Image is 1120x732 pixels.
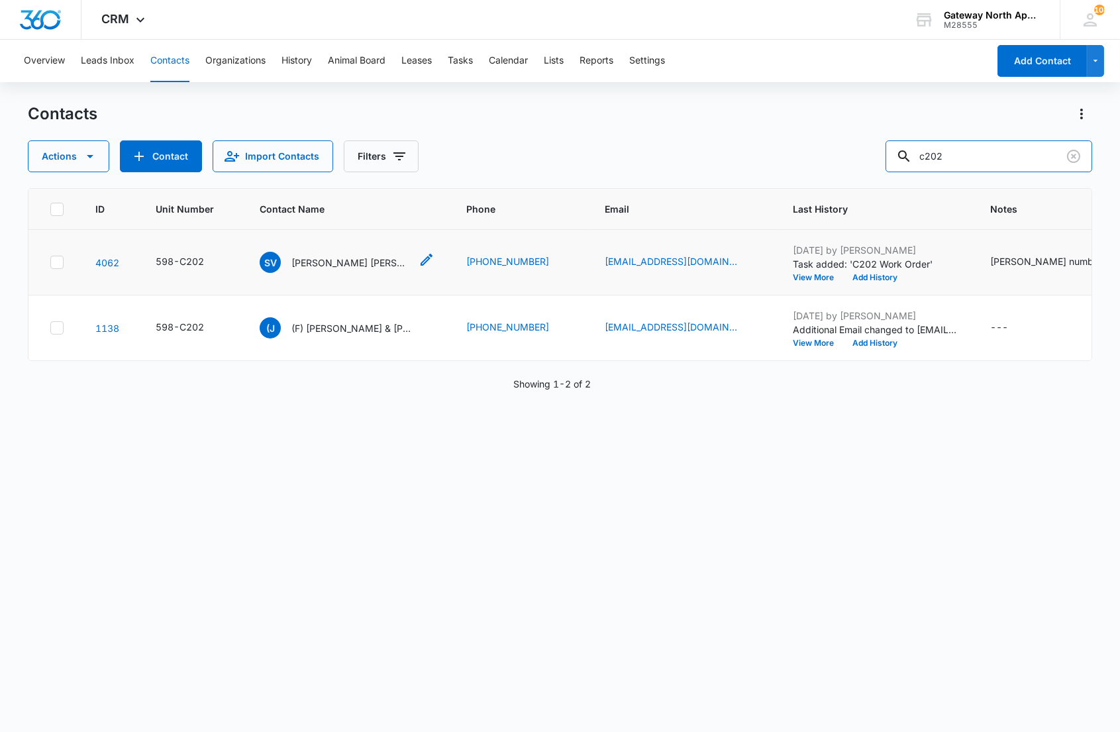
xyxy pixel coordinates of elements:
span: Phone [466,202,554,216]
h1: Contacts [28,104,97,124]
p: [DATE] by [PERSON_NAME] [793,243,958,257]
button: Settings [629,40,665,82]
p: [DATE] by [PERSON_NAME] [793,309,958,323]
button: Add Contact [997,45,1087,77]
a: Navigate to contact details page for Suzanne VanHorne Gregory Munn & Chris Munn [95,257,119,268]
p: (F) [PERSON_NAME] & [PERSON_NAME] [291,321,411,335]
button: Organizations [205,40,266,82]
p: Showing 1-2 of 2 [513,377,591,391]
div: Phone - (303) 775-6137 - Select to Edit Field [466,320,573,336]
button: View More [793,339,843,347]
button: Add Contact [120,140,202,172]
span: ID [95,202,105,216]
span: Unit Number [156,202,228,216]
div: Email - suzvh56@gmail.com - Select to Edit Field [605,254,761,270]
button: Calendar [489,40,528,82]
div: account id [944,21,1041,30]
div: Contact Name - Suzanne VanHorne Gregory Munn & Chris Munn - Select to Edit Field [260,252,434,273]
div: --- [990,320,1008,336]
button: Actions [1071,103,1092,125]
span: (J [260,317,281,339]
button: Leases [401,40,432,82]
button: Contacts [150,40,189,82]
button: Reports [580,40,613,82]
button: View More [793,274,843,282]
div: 598-C202 [156,320,204,334]
button: History [281,40,312,82]
div: Notes - - Select to Edit Field [990,320,1032,336]
span: Last History [793,202,939,216]
div: Unit Number - 598-C202 - Select to Edit Field [156,320,228,336]
div: Phone - (402) 419-6937 - Select to Edit Field [466,254,573,270]
div: Unit Number - 598-C202 - Select to Edit Field [156,254,228,270]
a: Navigate to contact details page for (F) Jay Schielke & Tyler Carr [95,323,119,334]
button: Clear [1063,146,1084,167]
button: Add History [843,339,907,347]
div: [PERSON_NAME] number [990,254,1102,268]
button: Animal Board [328,40,385,82]
input: Search Contacts [886,140,1092,172]
a: [EMAIL_ADDRESS][DOMAIN_NAME] [605,254,737,268]
div: Email - jayschielke@yahoo.com - Select to Edit Field [605,320,761,336]
div: Contact Name - (F) Jay Schielke & Tyler Carr - Select to Edit Field [260,317,434,339]
a: [EMAIL_ADDRESS][DOMAIN_NAME] [605,320,737,334]
span: Email [605,202,742,216]
button: Import Contacts [213,140,333,172]
button: Lists [544,40,564,82]
a: [PHONE_NUMBER] [466,254,549,268]
button: Add History [843,274,907,282]
button: Actions [28,140,109,172]
span: CRM [101,12,129,26]
button: Overview [24,40,65,82]
p: Task added: 'C202 Work Order' [793,257,958,271]
p: [PERSON_NAME] [PERSON_NAME] & [PERSON_NAME] [291,256,411,270]
div: notifications count [1094,5,1105,15]
span: SV [260,252,281,273]
p: Additional Email changed to [EMAIL_ADDRESS][DOMAIN_NAME]. [793,323,958,337]
button: Filters [344,140,419,172]
button: Tasks [448,40,473,82]
span: 108 [1094,5,1105,15]
a: [PHONE_NUMBER] [466,320,549,334]
div: account name [944,10,1041,21]
div: 598-C202 [156,254,204,268]
button: Leads Inbox [81,40,134,82]
span: Contact Name [260,202,415,216]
